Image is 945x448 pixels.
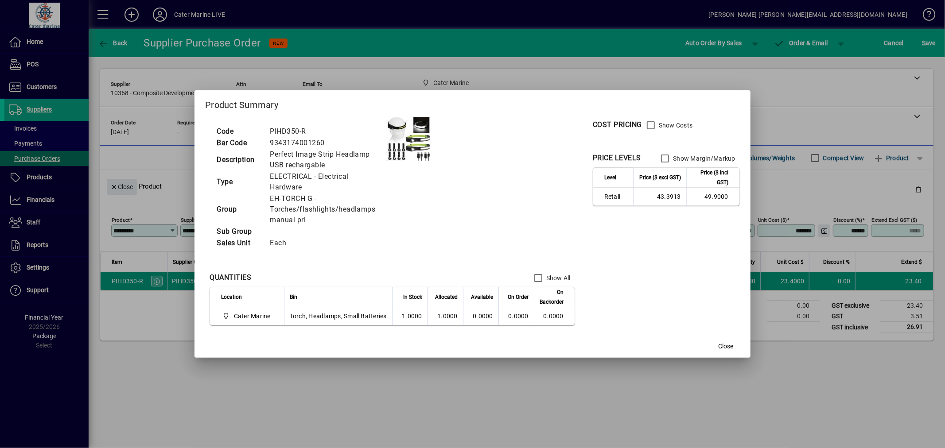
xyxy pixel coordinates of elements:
td: 0.0000 [463,307,498,325]
div: COST PRICING [593,120,642,130]
span: On Order [508,292,529,302]
span: Level [604,173,616,182]
td: Each [265,237,386,249]
td: 1.0000 [392,307,428,325]
label: Show Margin/Markup [671,154,735,163]
td: EH-TORCH G - Torches/flashlights/headlamps manual pri [265,193,386,226]
span: In Stock [403,292,422,302]
td: 1.0000 [428,307,463,325]
img: contain [386,116,431,161]
td: Type [212,171,265,193]
span: Cater Marine [221,311,274,321]
span: 0.0000 [508,313,529,320]
td: Bar Code [212,137,265,149]
span: Retail [604,192,628,201]
span: Close [718,342,733,351]
span: Cater Marine [234,312,271,321]
span: On Backorder [540,287,564,307]
td: 9343174001260 [265,137,386,149]
td: 43.3913 [633,188,686,205]
td: Torch, Headlamps, Small Batteries [284,307,392,325]
label: Show All [544,274,571,282]
div: PRICE LEVELS [593,153,641,163]
td: PIHD350-R [265,126,386,137]
td: Perfect Image Strip Headlamp USB rechargable [265,149,386,171]
span: Available [471,292,493,302]
td: Sales Unit [212,237,265,249]
td: 0.0000 [534,307,575,325]
span: Location [221,292,242,302]
span: Price ($ incl GST) [692,168,728,187]
td: Group [212,193,265,226]
td: ELECTRICAL - Electrical Hardware [265,171,386,193]
span: Allocated [435,292,458,302]
h2: Product Summary [194,90,751,116]
td: Code [212,126,265,137]
span: Bin [290,292,297,302]
span: Price ($ excl GST) [639,173,681,182]
label: Show Costs [657,121,693,130]
td: 49.9000 [686,188,739,205]
button: Close [712,338,740,354]
td: Sub Group [212,226,265,237]
td: Description [212,149,265,171]
div: QUANTITIES [210,272,251,283]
